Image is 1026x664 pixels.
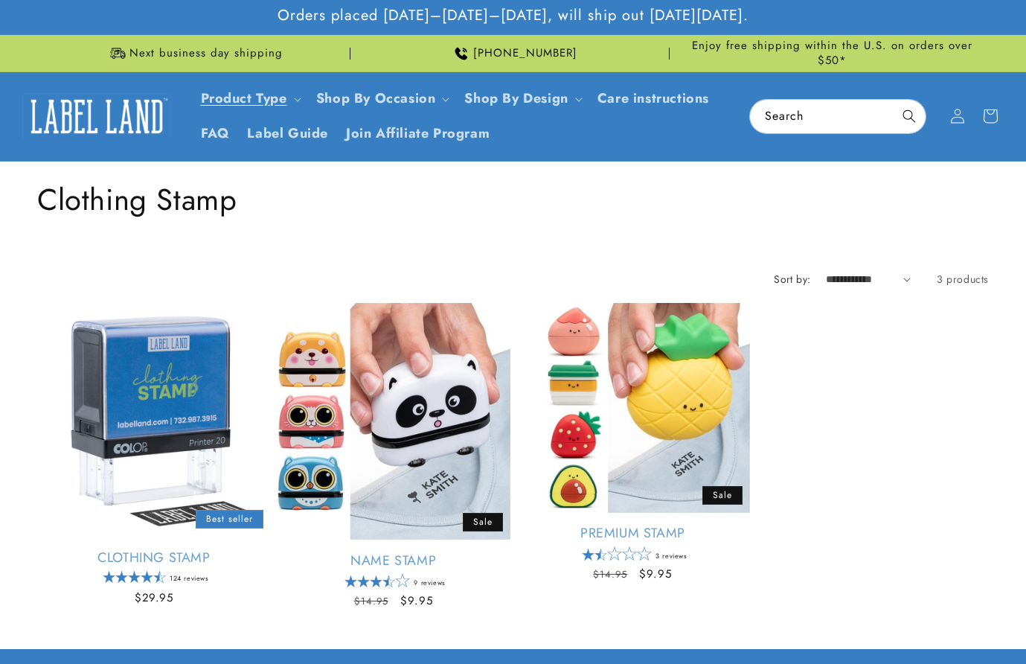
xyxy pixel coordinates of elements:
[676,39,989,68] span: Enjoy free shipping within the U.S. on orders over $50*
[316,90,436,107] span: Shop By Occasion
[516,525,750,542] a: Premium Stamp
[893,100,926,133] button: Search
[17,88,177,145] a: Label Land
[455,81,588,116] summary: Shop By Design
[589,81,718,116] a: Care instructions
[937,272,989,287] span: 3 products
[37,549,271,566] a: Clothing Stamp
[22,93,171,139] img: Label Land
[129,46,283,61] span: Next business day shipping
[37,180,989,219] h1: Clothing Stamp
[192,116,239,151] a: FAQ
[337,116,498,151] a: Join Affiliate Program
[307,81,456,116] summary: Shop By Occasion
[277,552,510,569] a: Name Stamp
[201,89,287,108] a: Product Type
[464,89,568,108] a: Shop By Design
[192,81,307,116] summary: Product Type
[278,6,748,25] span: Orders placed [DATE]–[DATE]–[DATE], will ship out [DATE][DATE].
[473,46,577,61] span: [PHONE_NUMBER]
[676,35,989,71] div: Announcement
[346,125,490,142] span: Join Affiliate Program
[247,125,328,142] span: Label Guide
[774,272,810,287] label: Sort by:
[37,35,350,71] div: Announcement
[597,90,709,107] span: Care instructions
[201,125,230,142] span: FAQ
[356,35,670,71] div: Announcement
[238,116,337,151] a: Label Guide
